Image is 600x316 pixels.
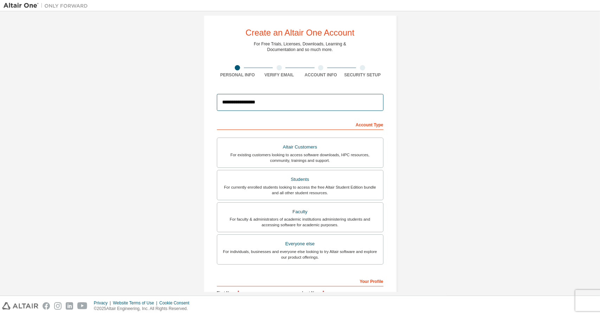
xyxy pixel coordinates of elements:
div: For Free Trials, Licenses, Downloads, Learning & Documentation and so much more. [254,41,346,52]
img: facebook.svg [43,302,50,310]
div: For existing customers looking to access software downloads, HPC resources, community, trainings ... [221,152,379,163]
div: Privacy [94,300,113,306]
div: Cookie Consent [159,300,193,306]
div: Security Setup [342,72,383,78]
div: Verify Email [258,72,300,78]
img: youtube.svg [77,302,88,310]
div: Faculty [221,207,379,217]
div: Altair Customers [221,142,379,152]
div: Account Type [217,119,383,130]
div: Account Info [300,72,342,78]
div: Everyone else [221,239,379,249]
div: For faculty & administrators of academic institutions administering students and accessing softwa... [221,216,379,228]
div: Personal Info [217,72,259,78]
img: instagram.svg [54,302,62,310]
div: Your Profile [217,275,383,286]
p: © 2025 Altair Engineering, Inc. All Rights Reserved. [94,306,194,312]
div: Website Terms of Use [113,300,159,306]
div: Create an Altair One Account [246,29,355,37]
div: Students [221,175,379,184]
img: altair_logo.svg [2,302,38,310]
label: Last Name [302,290,383,296]
div: For individuals, businesses and everyone else looking to try Altair software and explore our prod... [221,249,379,260]
img: Altair One [4,2,91,9]
div: For currently enrolled students looking to access the free Altair Student Edition bundle and all ... [221,184,379,196]
label: First Name [217,290,298,296]
img: linkedin.svg [66,302,73,310]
